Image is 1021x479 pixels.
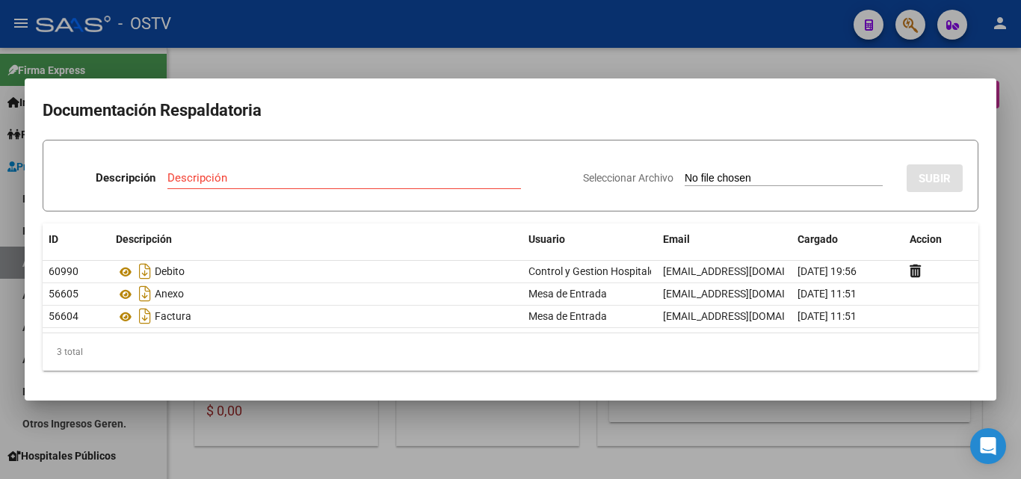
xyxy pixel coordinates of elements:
span: [EMAIL_ADDRESS][DOMAIN_NAME] [663,310,829,322]
span: Control y Gestion Hospitales Públicos (OSTV) [528,265,738,277]
datatable-header-cell: ID [43,223,110,256]
h2: Documentación Respaldatoria [43,96,978,125]
p: Descripción [96,170,155,187]
span: Mesa de Entrada [528,288,607,300]
span: [EMAIL_ADDRESS][DOMAIN_NAME] [663,288,829,300]
datatable-header-cell: Usuario [522,223,657,256]
div: Factura [116,304,516,328]
span: 56605 [49,288,78,300]
span: 60990 [49,265,78,277]
div: Anexo [116,282,516,306]
datatable-header-cell: Email [657,223,792,256]
i: Descargar documento [135,282,155,306]
i: Descargar documento [135,259,155,283]
button: SUBIR [907,164,963,192]
span: ID [49,233,58,245]
span: Seleccionar Archivo [583,172,673,184]
i: Descargar documento [135,304,155,328]
div: 3 total [43,333,978,371]
span: Email [663,233,690,245]
span: Cargado [798,233,838,245]
span: SUBIR [919,172,951,185]
div: Debito [116,259,516,283]
span: Descripción [116,233,172,245]
span: [EMAIL_ADDRESS][DOMAIN_NAME] [663,265,829,277]
span: 56604 [49,310,78,322]
span: Accion [910,233,942,245]
span: [DATE] 11:51 [798,288,857,300]
datatable-header-cell: Accion [904,223,978,256]
span: [DATE] 11:51 [798,310,857,322]
span: [DATE] 19:56 [798,265,857,277]
span: Mesa de Entrada [528,310,607,322]
span: Usuario [528,233,565,245]
div: Open Intercom Messenger [970,428,1006,464]
datatable-header-cell: Descripción [110,223,522,256]
datatable-header-cell: Cargado [792,223,904,256]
